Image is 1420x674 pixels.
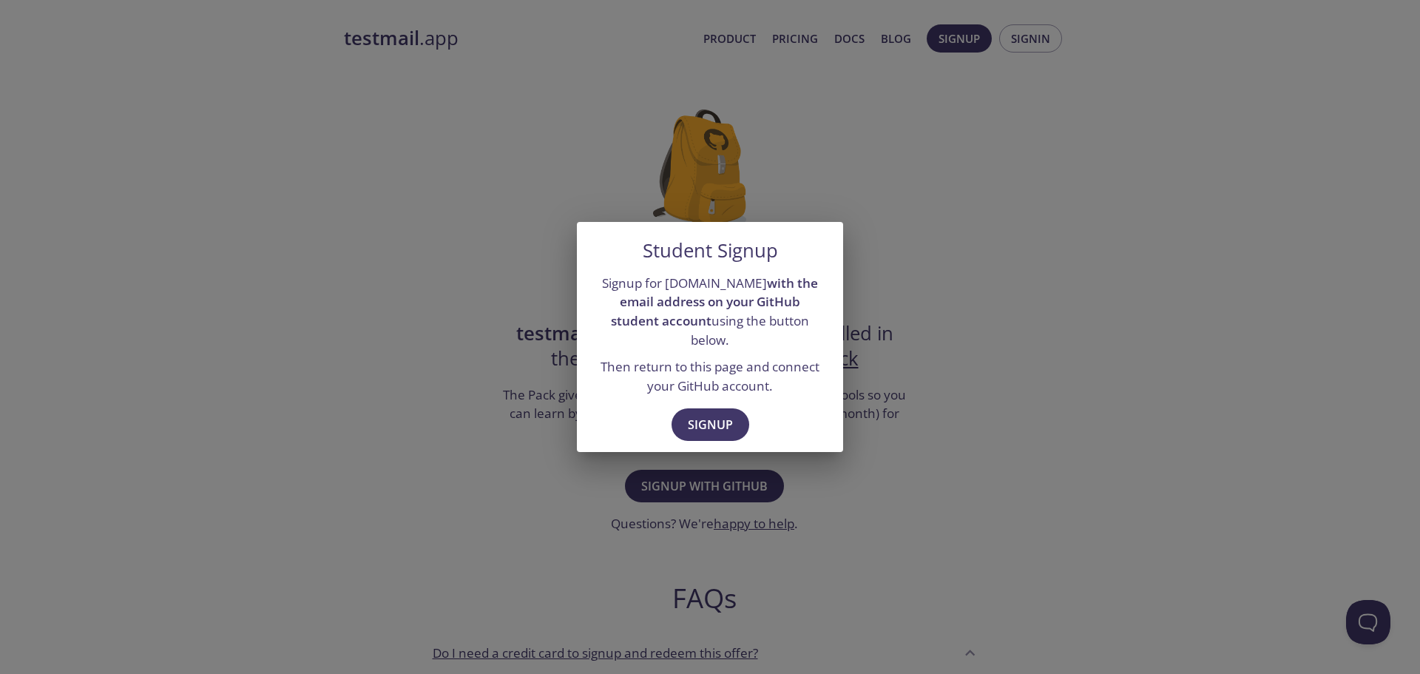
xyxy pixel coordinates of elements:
button: Signup [672,408,749,441]
p: Signup for [DOMAIN_NAME] using the button below. [595,274,825,350]
strong: with the email address on your GitHub student account [611,274,818,329]
h5: Student Signup [643,240,778,262]
p: Then return to this page and connect your GitHub account. [595,357,825,395]
span: Signup [688,414,733,435]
